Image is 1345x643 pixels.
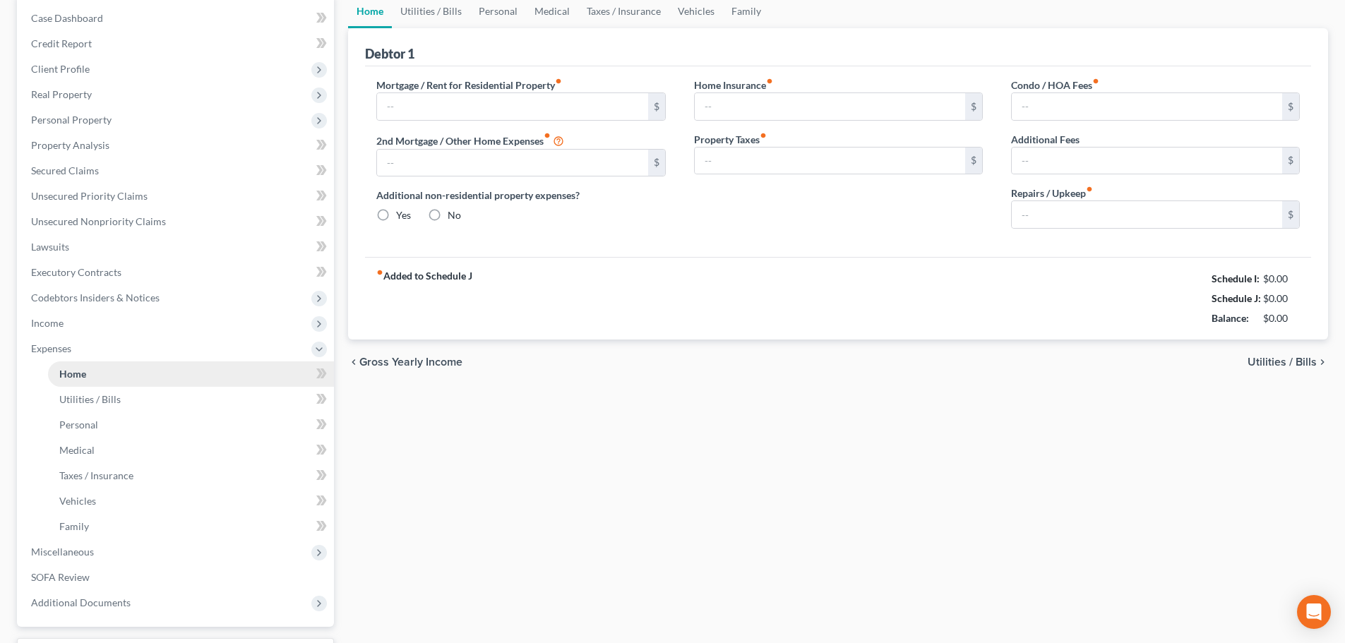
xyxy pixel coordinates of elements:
div: $ [1282,148,1299,174]
i: fiber_manual_record [376,269,383,276]
div: $ [1282,201,1299,228]
a: Utilities / Bills [48,387,334,412]
span: Miscellaneous [31,546,94,558]
span: Additional Documents [31,596,131,608]
span: Secured Claims [31,164,99,176]
a: Secured Claims [20,158,334,184]
i: fiber_manual_record [1092,78,1099,85]
span: Utilities / Bills [59,393,121,405]
span: Credit Report [31,37,92,49]
button: chevron_left Gross Yearly Income [348,356,462,368]
i: fiber_manual_record [555,78,562,85]
label: Home Insurance [694,78,773,92]
a: Property Analysis [20,133,334,158]
span: Gross Yearly Income [359,356,462,368]
label: Additional non-residential property expenses? [376,188,665,203]
a: SOFA Review [20,565,334,590]
span: SOFA Review [31,571,90,583]
span: Utilities / Bills [1248,356,1317,368]
div: Open Intercom Messenger [1297,595,1331,629]
input: -- [1012,93,1282,120]
div: $ [648,93,665,120]
label: Mortgage / Rent for Residential Property [376,78,562,92]
span: Income [31,317,64,329]
span: Real Property [31,88,92,100]
input: -- [695,148,965,174]
input: -- [377,93,647,120]
a: Credit Report [20,31,334,56]
input: -- [1012,201,1282,228]
span: Vehicles [59,495,96,507]
i: fiber_manual_record [544,132,551,139]
label: 2nd Mortgage / Other Home Expenses [376,132,564,149]
strong: Schedule J: [1212,292,1261,304]
div: $0.00 [1263,311,1301,325]
input: -- [695,93,965,120]
span: Executory Contracts [31,266,121,278]
span: Personal Property [31,114,112,126]
a: Lawsuits [20,234,334,260]
a: Case Dashboard [20,6,334,31]
label: Yes [396,208,411,222]
div: $ [965,93,982,120]
i: fiber_manual_record [766,78,773,85]
strong: Schedule I: [1212,272,1260,284]
span: Home [59,368,86,380]
a: Unsecured Nonpriority Claims [20,209,334,234]
label: Property Taxes [694,132,767,147]
div: $ [1282,93,1299,120]
div: Debtor 1 [365,45,414,62]
a: Personal [48,412,334,438]
span: Lawsuits [31,241,69,253]
div: $ [965,148,982,174]
span: Unsecured Priority Claims [31,190,148,202]
span: Unsecured Nonpriority Claims [31,215,166,227]
i: chevron_left [348,356,359,368]
i: fiber_manual_record [1086,186,1093,193]
div: $0.00 [1263,292,1301,306]
span: Medical [59,444,95,456]
a: Executory Contracts [20,260,334,285]
div: $ [648,150,665,176]
strong: Added to Schedule J [376,269,472,328]
span: Family [59,520,89,532]
input: -- [377,150,647,176]
span: Codebtors Insiders & Notices [31,292,160,304]
a: Taxes / Insurance [48,463,334,488]
span: Property Analysis [31,139,109,151]
span: Taxes / Insurance [59,469,133,481]
strong: Balance: [1212,312,1249,324]
label: Condo / HOA Fees [1011,78,1099,92]
label: No [448,208,461,222]
a: Family [48,514,334,539]
div: $0.00 [1263,272,1301,286]
a: Vehicles [48,488,334,514]
span: Expenses [31,342,71,354]
input: -- [1012,148,1282,174]
label: Additional Fees [1011,132,1080,147]
a: Unsecured Priority Claims [20,184,334,209]
label: Repairs / Upkeep [1011,186,1093,200]
i: chevron_right [1317,356,1328,368]
button: Utilities / Bills chevron_right [1248,356,1328,368]
span: Client Profile [31,63,90,75]
i: fiber_manual_record [760,132,767,139]
a: Medical [48,438,334,463]
span: Case Dashboard [31,12,103,24]
span: Personal [59,419,98,431]
a: Home [48,361,334,387]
